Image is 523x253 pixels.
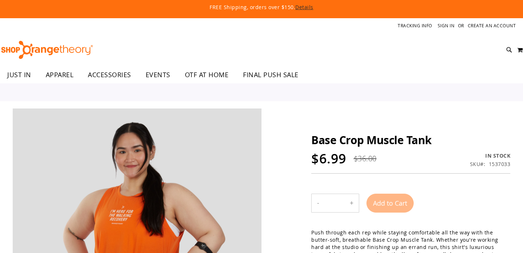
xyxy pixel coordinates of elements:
[7,67,31,83] span: JUST IN
[398,23,432,29] a: Tracking Info
[438,23,455,29] a: Sign In
[354,154,377,163] span: $36.00
[46,67,74,83] span: APPAREL
[295,4,313,11] a: Details
[470,152,511,159] div: In stock
[236,67,306,83] a: FINAL PUSH SALE
[311,133,432,147] span: Base Crop Muscle Tank
[470,161,486,167] strong: SKU
[81,67,138,83] a: ACCESSORIES
[489,161,511,168] div: 1537033
[178,67,236,83] a: OTF AT HOME
[185,67,229,83] span: OTF AT HOME
[243,67,299,83] span: FINAL PUSH SALE
[344,194,359,212] button: Increase product quantity
[38,67,81,83] a: APPAREL
[44,4,479,11] p: FREE Shipping, orders over $150.
[468,23,516,29] a: Create an Account
[312,194,325,212] button: Decrease product quantity
[311,150,346,167] span: $6.99
[470,152,511,159] div: Availability
[88,67,131,83] span: ACCESSORIES
[138,67,178,83] a: EVENTS
[325,194,344,212] input: Product quantity
[146,67,170,83] span: EVENTS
